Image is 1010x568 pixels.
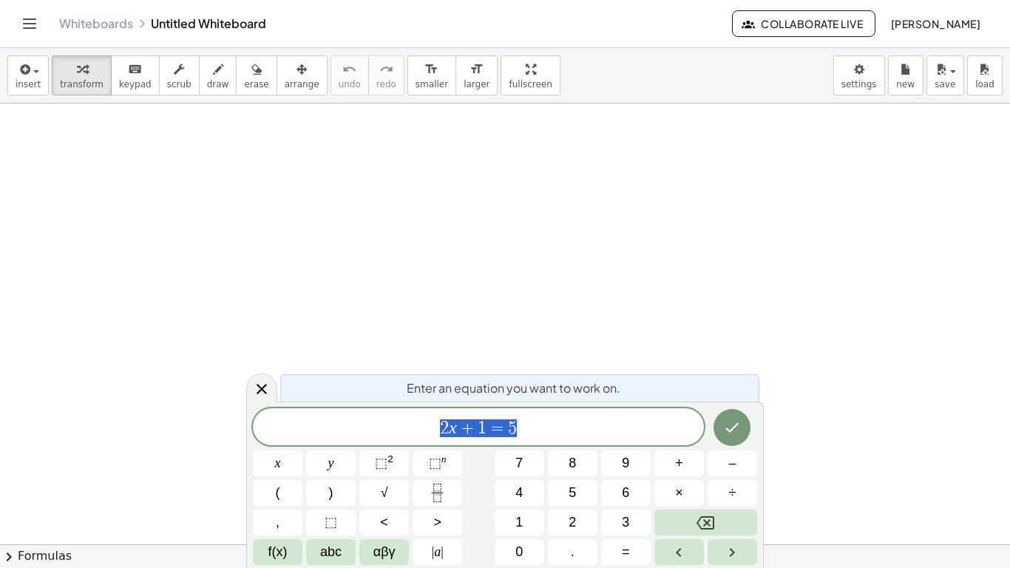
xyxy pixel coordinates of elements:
span: 7 [515,453,523,473]
span: 2 [440,419,449,437]
button: arrange [277,55,328,95]
span: load [975,79,994,89]
button: 3 [601,510,651,535]
span: , [276,513,279,532]
span: transform [60,79,104,89]
button: Right arrow [708,539,757,565]
span: keypad [119,79,152,89]
span: ( [276,483,280,503]
span: 8 [569,453,576,473]
button: , [253,510,302,535]
button: Times [654,480,704,506]
span: | [441,544,444,559]
button: Greater than [413,510,462,535]
button: Fraction [413,480,462,506]
span: fullscreen [509,79,552,89]
span: 2 [569,513,576,532]
span: αβγ [373,542,396,562]
span: draw [207,79,229,89]
span: larger [464,79,489,89]
button: settings [833,55,885,95]
button: Minus [708,450,757,476]
sup: 2 [387,453,393,464]
button: Backspace [654,510,757,535]
span: 4 [515,483,523,503]
button: Squared [359,450,409,476]
button: 4 [495,480,544,506]
span: . [571,542,575,562]
button: new [888,55,923,95]
button: Greek alphabet [359,539,409,565]
button: Placeholder [306,510,356,535]
button: 8 [548,450,597,476]
span: + [457,419,478,437]
button: ( [253,480,302,506]
button: insert [7,55,49,95]
button: load [967,55,1003,95]
span: x [275,453,281,473]
span: undo [339,79,361,89]
span: [PERSON_NAME] [890,17,980,30]
span: y [328,453,334,473]
button: Square root [359,480,409,506]
span: insert [16,79,41,89]
button: format_sizelarger [455,55,498,95]
var: x [449,418,457,437]
span: smaller [416,79,448,89]
span: × [675,483,683,503]
span: redo [376,79,396,89]
button: Divide [708,480,757,506]
span: = [622,542,630,562]
button: ) [306,480,356,506]
button: save [926,55,964,95]
span: a [432,542,444,562]
span: save [935,79,955,89]
button: Toggle navigation [18,12,41,35]
button: Alphabet [306,539,356,565]
button: 1 [495,510,544,535]
button: y [306,450,356,476]
span: new [896,79,915,89]
span: scrub [167,79,192,89]
i: keyboard [128,61,142,78]
button: Equals [601,539,651,565]
span: ÷ [729,483,736,503]
button: Functions [253,539,302,565]
button: Superscript [413,450,462,476]
span: ⬚ [325,513,337,532]
button: [PERSON_NAME] [878,10,992,37]
span: 0 [515,542,523,562]
i: redo [379,61,393,78]
button: . [548,539,597,565]
button: 9 [601,450,651,476]
i: undo [342,61,356,78]
span: ) [329,483,333,503]
button: erase [236,55,277,95]
span: 5 [508,419,517,437]
button: 2 [548,510,597,535]
button: keyboardkeypad [111,55,160,95]
button: 5 [548,480,597,506]
span: f(x) [268,542,288,562]
span: abc [320,542,342,562]
span: 6 [622,483,629,503]
button: 0 [495,539,544,565]
button: redoredo [368,55,404,95]
button: undoundo [331,55,369,95]
button: scrub [159,55,200,95]
span: erase [244,79,268,89]
button: 7 [495,450,544,476]
span: + [675,453,683,473]
span: settings [841,79,877,89]
span: √ [381,483,388,503]
button: fullscreen [501,55,560,95]
button: Less than [359,510,409,535]
sup: n [441,453,447,464]
button: Done [714,409,750,446]
span: 1 [515,513,523,532]
a: Whiteboards [59,16,133,31]
span: ⬚ [429,456,441,470]
span: Collaborate Live [745,17,863,30]
i: format_size [470,61,484,78]
button: Plus [654,450,704,476]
